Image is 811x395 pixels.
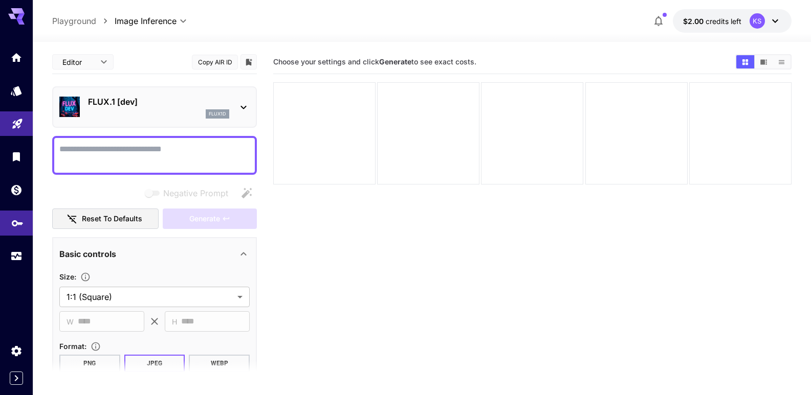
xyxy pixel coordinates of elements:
[10,344,23,357] div: Settings
[11,214,24,226] div: API Keys
[10,371,23,385] button: Expand sidebar
[379,57,411,66] b: Generate
[192,55,238,69] button: Copy AIR ID
[59,248,116,260] p: Basic controls
[76,272,95,282] button: Adjust the dimensions of the generated image by specifying its width and height in pixels, or sel...
[86,341,105,352] button: Choose the file format for the output image.
[59,342,86,351] span: Format :
[673,9,792,33] button: $2.00KS
[755,55,773,68] button: Show media in video view
[735,54,792,69] div: Show media in grid viewShow media in video viewShow media in list view
[52,208,159,229] button: Reset to defaults
[10,250,23,263] div: Usage
[62,57,94,67] span: Editor
[209,110,226,118] p: flux1d
[736,55,754,68] button: Show media in grid view
[67,316,74,328] span: W
[52,15,115,27] nav: breadcrumb
[244,56,253,68] button: Add to library
[10,84,23,97] div: Models
[143,187,236,199] span: Negative prompts are not compatible with the selected model.
[683,16,741,27] div: $2.00
[10,150,23,163] div: Library
[59,242,250,266] div: Basic controls
[88,96,229,108] p: FLUX.1 [dev]
[172,316,177,328] span: H
[189,355,250,372] button: WEBP
[52,15,96,27] a: Playground
[59,355,120,372] button: PNG
[67,291,233,303] span: 1:1 (Square)
[59,272,76,281] span: Size :
[683,17,706,26] span: $2.00
[115,15,177,27] span: Image Inference
[706,17,741,26] span: credits left
[11,114,24,127] div: Playground
[59,91,250,123] div: FLUX.1 [dev]flux1d
[750,13,765,29] div: KS
[163,187,228,199] span: Negative Prompt
[773,55,791,68] button: Show media in list view
[10,51,23,64] div: Home
[10,183,23,196] div: Wallet
[273,57,476,66] span: Choose your settings and click to see exact costs.
[124,355,185,372] button: JPEG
